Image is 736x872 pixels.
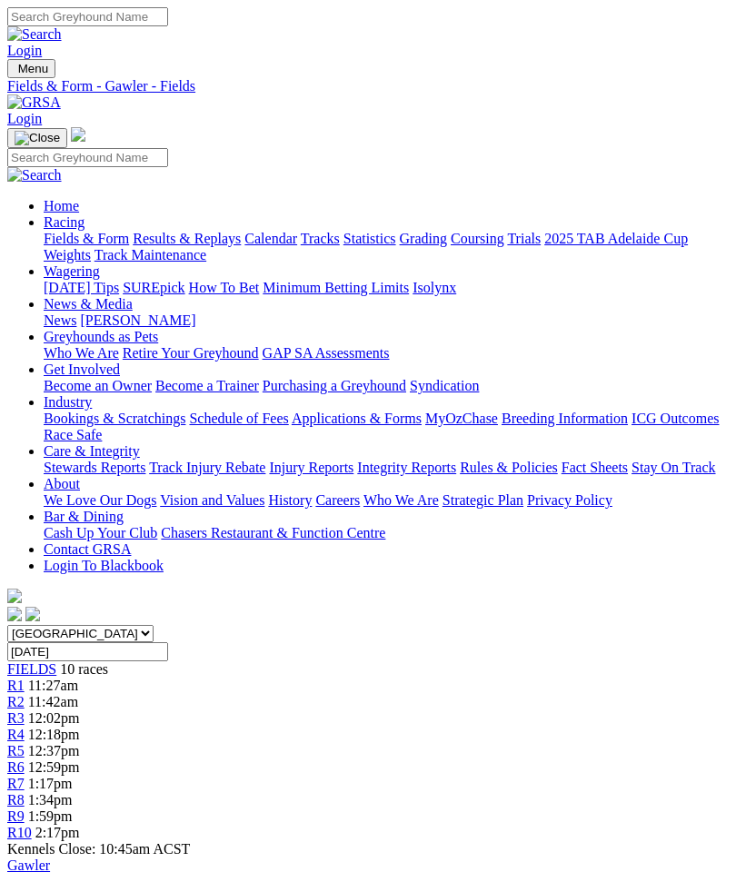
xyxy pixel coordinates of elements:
[7,59,55,78] button: Toggle navigation
[28,678,78,693] span: 11:27am
[632,460,715,475] a: Stay On Track
[7,808,25,824] a: R9
[123,280,184,295] a: SUREpick
[263,378,406,393] a: Purchasing a Greyhound
[44,427,102,442] a: Race Safe
[7,841,190,857] span: Kennels Close: 10:45am ACST
[7,148,168,167] input: Search
[632,411,719,426] a: ICG Outcomes
[44,231,129,246] a: Fields & Form
[28,759,80,775] span: 12:59pm
[44,541,131,557] a: Contact GRSA
[507,231,541,246] a: Trials
[7,589,22,603] img: logo-grsa-white.png
[44,476,80,491] a: About
[7,776,25,791] a: R7
[35,825,80,840] span: 2:17pm
[544,231,688,246] a: 2025 TAB Adelaide Cup
[44,411,729,443] div: Industry
[28,792,73,808] span: 1:34pm
[44,296,133,312] a: News & Media
[28,694,78,709] span: 11:42am
[7,167,62,183] img: Search
[301,231,340,246] a: Tracks
[7,710,25,726] a: R3
[44,492,729,509] div: About
[28,776,73,791] span: 1:17pm
[44,460,145,475] a: Stewards Reports
[7,642,168,661] input: Select date
[7,78,729,94] a: Fields & Form - Gawler - Fields
[44,214,85,230] a: Racing
[15,131,60,145] img: Close
[7,792,25,808] a: R8
[527,492,612,508] a: Privacy Policy
[44,525,729,541] div: Bar & Dining
[410,378,479,393] a: Syndication
[44,443,140,459] a: Care & Integrity
[413,280,456,295] a: Isolynx
[44,312,76,328] a: News
[7,94,61,111] img: GRSA
[44,492,156,508] a: We Love Our Dogs
[7,825,32,840] span: R10
[562,460,628,475] a: Fact Sheets
[149,460,265,475] a: Track Injury Rebate
[425,411,498,426] a: MyOzChase
[28,808,73,824] span: 1:59pm
[7,743,25,758] a: R5
[44,329,158,344] a: Greyhounds as Pets
[44,525,157,540] a: Cash Up Your Club
[7,111,42,126] a: Login
[7,607,22,621] img: facebook.svg
[7,43,42,58] a: Login
[7,694,25,709] span: R2
[443,492,523,508] a: Strategic Plan
[44,558,164,573] a: Login To Blackbook
[60,661,108,677] span: 10 races
[44,394,92,410] a: Industry
[315,492,360,508] a: Careers
[460,460,558,475] a: Rules & Policies
[44,362,120,377] a: Get Involved
[161,525,385,540] a: Chasers Restaurant & Function Centre
[160,492,264,508] a: Vision and Values
[357,460,456,475] a: Integrity Reports
[7,759,25,775] a: R6
[44,263,100,279] a: Wagering
[44,280,729,296] div: Wagering
[28,727,80,742] span: 12:18pm
[7,678,25,693] a: R1
[7,26,62,43] img: Search
[44,198,79,213] a: Home
[18,62,48,75] span: Menu
[123,345,259,361] a: Retire Your Greyhound
[268,492,312,508] a: History
[7,661,56,677] a: FIELDS
[269,460,353,475] a: Injury Reports
[189,280,260,295] a: How To Bet
[25,607,40,621] img: twitter.svg
[263,345,390,361] a: GAP SA Assessments
[263,280,409,295] a: Minimum Betting Limits
[189,411,288,426] a: Schedule of Fees
[7,128,67,148] button: Toggle navigation
[44,247,91,263] a: Weights
[155,378,259,393] a: Become a Trainer
[343,231,396,246] a: Statistics
[28,710,80,726] span: 12:02pm
[451,231,504,246] a: Coursing
[44,345,119,361] a: Who We Are
[400,231,447,246] a: Grading
[44,231,729,263] div: Racing
[71,127,85,142] img: logo-grsa-white.png
[44,378,729,394] div: Get Involved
